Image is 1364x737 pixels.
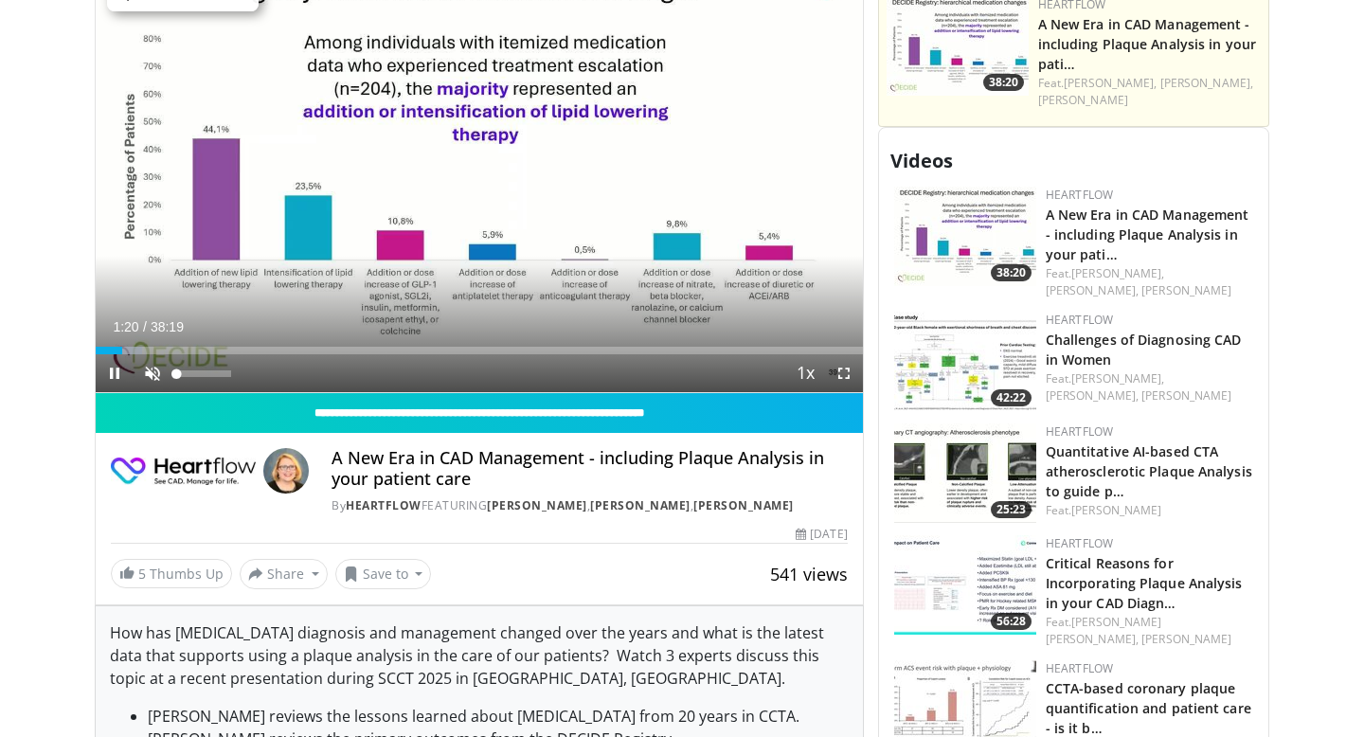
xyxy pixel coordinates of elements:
a: [PERSON_NAME] [1141,282,1231,298]
div: Volume Level [176,370,230,377]
a: Challenges of Diagnosing CAD in Women [1046,331,1242,368]
a: [PERSON_NAME], [1160,75,1253,91]
img: 248d14eb-d434-4f54-bc7d-2124e3d05da6.150x105_q85_crop-smart_upscale.jpg [894,423,1036,523]
a: [PERSON_NAME] [1038,92,1128,108]
a: [PERSON_NAME] [1141,387,1231,404]
a: [PERSON_NAME], [1046,282,1139,298]
a: Heartflow [1046,312,1114,328]
span: 56:28 [991,613,1032,630]
div: [DATE] [796,526,847,543]
a: Heartflow [1046,535,1114,551]
a: CCTA-based coronary plaque quantification and patient care - is it b… [1046,679,1251,737]
span: 38:20 [983,74,1024,91]
a: Heartflow [346,497,422,513]
a: Critical Reasons for Incorporating Plaque Analysis in your CAD Diagn… [1046,554,1243,612]
a: [PERSON_NAME], [1046,387,1139,404]
a: [PERSON_NAME] [590,497,691,513]
img: Avatar [263,448,309,494]
li: [PERSON_NAME] reviews the lessons learned about [MEDICAL_DATA] from 20 years in CCTA. [148,705,849,728]
a: [PERSON_NAME], [1071,265,1164,281]
a: Heartflow [1046,187,1114,203]
button: Fullscreen [825,354,863,392]
img: 738d0e2d-290f-4d89-8861-908fb8b721dc.150x105_q85_crop-smart_upscale.jpg [894,187,1036,286]
span: / [143,319,147,334]
a: [PERSON_NAME] [1141,631,1231,647]
span: Videos [890,148,953,173]
span: 42:22 [991,389,1032,406]
a: [PERSON_NAME] [PERSON_NAME], [1046,614,1162,647]
a: [PERSON_NAME] [1071,502,1161,518]
div: Feat. [1046,614,1253,648]
span: 5 [138,565,146,583]
a: 25:23 [894,423,1036,523]
div: By FEATURING , , [332,497,847,514]
button: Save to [335,559,432,589]
a: 5 Thumbs Up [111,559,232,588]
button: Unmute [134,354,171,392]
a: 56:28 [894,535,1036,635]
span: 38:20 [991,264,1032,281]
a: [PERSON_NAME], [1064,75,1157,91]
a: A New Era in CAD Management - including Plaque Analysis in your pati… [1046,206,1249,263]
h4: A New Era in CAD Management - including Plaque Analysis in your patient care [332,448,847,489]
button: Share [240,559,328,589]
a: 42:22 [894,312,1036,411]
a: 38:20 [894,187,1036,286]
div: Feat. [1038,75,1261,109]
span: 25:23 [991,501,1032,518]
a: Quantitative AI-based CTA atherosclerotic Plaque Analysis to guide p… [1046,442,1252,500]
div: Feat. [1046,265,1253,299]
div: Feat. [1046,370,1253,404]
button: Playback Rate [787,354,825,392]
a: A New Era in CAD Management - including Plaque Analysis in your pati… [1038,15,1256,73]
img: Heartflow [111,448,256,494]
button: Pause [96,354,134,392]
a: [PERSON_NAME], [1071,370,1164,386]
a: [PERSON_NAME] [693,497,794,513]
a: Heartflow [1046,660,1114,676]
div: Feat. [1046,502,1253,519]
img: 65719914-b9df-436f-8749-217792de2567.150x105_q85_crop-smart_upscale.jpg [894,312,1036,411]
span: 38:19 [151,319,184,334]
a: Heartflow [1046,423,1114,440]
span: 541 views [770,563,848,585]
div: Progress Bar [96,347,863,354]
p: How has [MEDICAL_DATA] diagnosis and management changed over the years and what is the latest dat... [110,621,849,690]
img: b2ff4880-67be-4c9f-bf3d-a798f7182cd6.150x105_q85_crop-smart_upscale.jpg [894,535,1036,635]
a: [PERSON_NAME] [487,497,587,513]
span: 1:20 [113,319,138,334]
